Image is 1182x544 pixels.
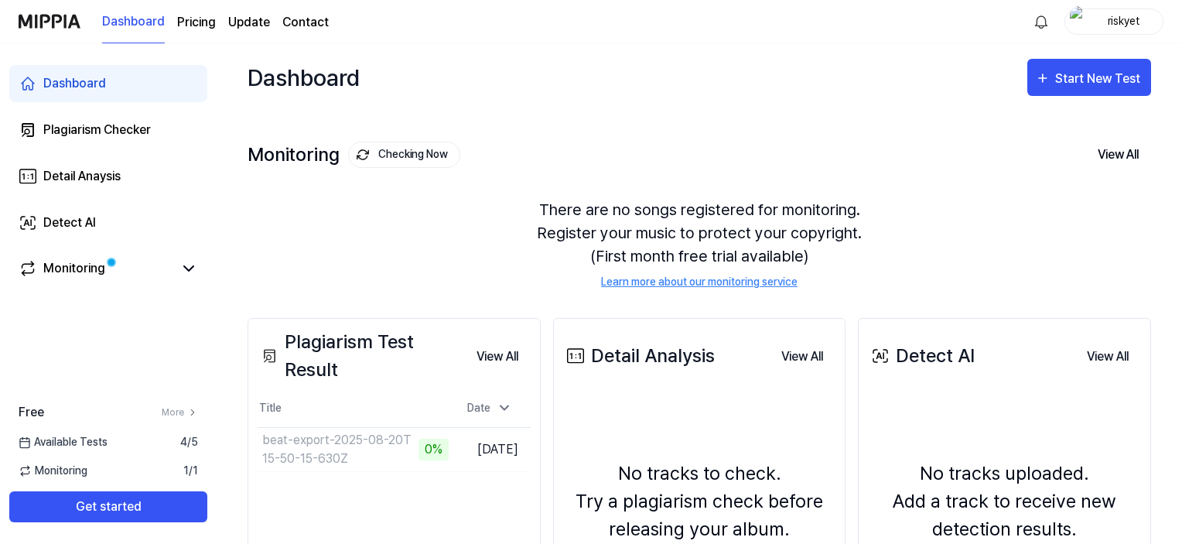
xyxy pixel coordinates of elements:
div: There are no songs registered for monitoring. Register your music to protect your copyright. (Fir... [248,180,1151,309]
div: Dashboard [43,74,106,93]
td: [DATE] [449,427,531,471]
span: Monitoring [19,463,87,479]
div: Plagiarism Test Result [258,328,464,384]
a: Dashboard [9,65,207,102]
button: Start New Test [1027,59,1151,96]
div: Monitoring [43,259,105,278]
div: Date [461,395,518,421]
div: No tracks to check. Try a plagiarism check before releasing your album. [563,460,836,543]
a: View All [769,340,835,372]
button: View All [1074,341,1141,372]
span: Free [19,403,44,422]
span: Available Tests [19,434,108,450]
a: Pricing [177,13,216,32]
button: Get started [9,491,207,522]
a: Contact [282,13,329,32]
button: profileriskyet [1064,9,1163,35]
div: Detect AI [43,214,96,232]
div: Detect AI [868,342,975,370]
a: Update [228,13,270,32]
div: riskyet [1093,12,1153,29]
div: 0% [418,439,449,460]
a: Plagiarism Checker [9,111,207,149]
a: More [162,405,198,419]
button: View All [769,341,835,372]
div: Monitoring [248,142,460,168]
button: View All [464,341,531,372]
img: profile [1070,6,1088,37]
div: Detail Anaysis [43,167,121,186]
div: Plagiarism Checker [43,121,151,139]
a: Learn more about our monitoring service [601,274,798,290]
div: Dashboard [248,59,360,96]
a: View All [464,340,531,372]
button: View All [1085,139,1151,171]
a: Detail Anaysis [9,158,207,195]
a: Dashboard [102,1,165,43]
span: 4 / 5 [180,434,198,450]
a: Monitoring [19,259,173,278]
th: Title [258,390,449,427]
a: Detect AI [9,204,207,241]
button: Checking Now [348,142,460,168]
span: 1 / 1 [183,463,198,479]
div: No tracks uploaded. Add a track to receive new detection results. [868,460,1141,543]
img: 알림 [1032,12,1050,31]
a: View All [1074,340,1141,372]
div: Start New Test [1055,69,1143,89]
div: Detail Analysis [563,342,715,370]
div: beat-export-2025-08-20T15-50-15-630Z [262,431,415,468]
img: monitoring Icon [357,149,369,161]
